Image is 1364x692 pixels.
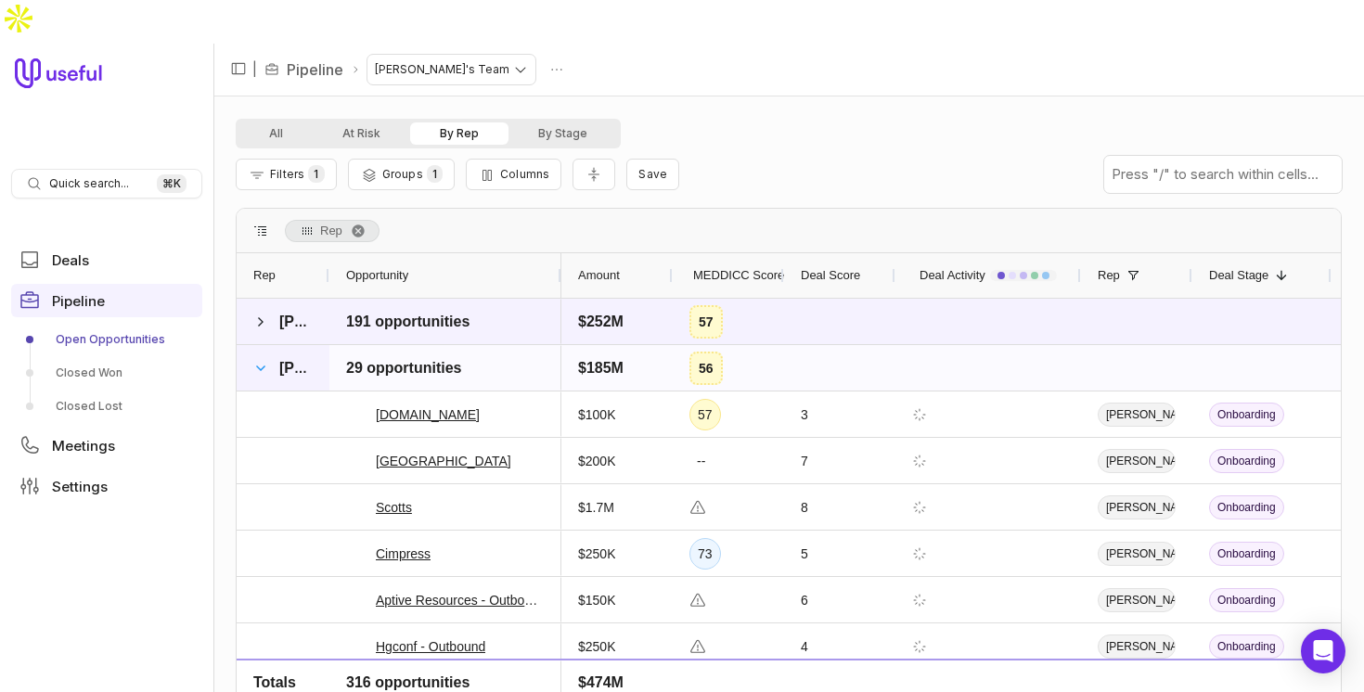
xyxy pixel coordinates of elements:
span: Deal Score [801,264,860,287]
span: Opportunity [346,264,408,287]
button: Collapse all rows [573,159,615,191]
div: -- [689,446,713,476]
span: [PERSON_NAME] [1098,449,1176,473]
span: 1 [427,165,443,183]
input: Press "/" to search within cells... [1104,156,1342,193]
a: Closed Won [11,358,202,388]
a: Meetings [11,429,202,462]
span: Columns [500,167,549,181]
span: Amount [578,264,620,287]
span: 7 [801,450,808,472]
a: Settings [11,469,202,503]
span: [PERSON_NAME] [1098,495,1176,519]
div: 57 [689,305,723,339]
span: 1 [308,165,324,183]
span: Quick search... [49,176,129,191]
span: Save [638,167,667,181]
a: Open Opportunities [11,325,202,354]
div: 56 [689,352,723,385]
div: MEDDICC Score [689,253,767,298]
button: By Stage [508,122,617,145]
a: Cimpress [376,543,431,565]
span: 29 opportunities [346,357,461,379]
span: Filters [270,167,304,181]
span: 4 [801,635,808,658]
span: Rep [320,220,342,242]
span: [PERSON_NAME] [1098,588,1176,612]
a: [GEOGRAPHIC_DATA] [376,450,511,472]
div: Row Groups [285,220,380,242]
button: By Rep [410,122,508,145]
div: 73 [689,538,721,570]
span: $250K [578,543,615,565]
a: Hgconf - Outbound [376,635,485,658]
button: All [239,122,313,145]
span: Onboarding [1209,449,1284,473]
a: Closed Lost [11,391,202,421]
a: [DOMAIN_NAME] [376,404,480,426]
span: $185M [578,357,624,379]
span: $150K [578,589,615,611]
div: Open Intercom Messenger [1301,629,1345,673]
span: 6 [801,589,808,611]
span: $250K [578,635,615,658]
span: 8 [801,496,808,519]
span: Deal Activity [920,264,985,287]
span: [PERSON_NAME] [279,314,404,329]
span: Onboarding [1209,634,1284,659]
button: Collapse sidebar [225,55,252,83]
span: 5 [801,543,808,565]
span: $1.7M [578,496,614,519]
span: Pipeline [52,294,105,308]
kbd: ⌘ K [157,174,187,193]
span: 3 [801,404,808,426]
button: Filter Pipeline [236,159,337,190]
span: Onboarding [1209,588,1284,612]
span: Groups [382,167,423,181]
span: Rep [1098,264,1120,287]
span: Onboarding [1209,403,1284,427]
span: Onboarding [1209,495,1284,519]
span: 191 opportunities [346,311,470,333]
button: Group Pipeline [348,159,455,190]
div: 57 [689,399,721,430]
button: Columns [466,159,561,190]
span: Deals [52,253,89,267]
span: $200K [578,450,615,472]
span: Rep [253,264,276,287]
span: | [252,58,257,81]
span: Settings [52,480,108,493]
span: Rep. Press ENTER to sort. Press DELETE to remove [285,220,380,242]
span: $252M [578,311,624,333]
span: [PERSON_NAME] [279,360,404,376]
span: [PERSON_NAME] [1098,403,1176,427]
span: [PERSON_NAME] [1098,634,1176,659]
span: MEDDICC Score [693,264,784,287]
a: Deals [11,243,202,276]
div: Pipeline submenu [11,325,202,421]
a: Aptive Resources - Outbound [376,589,545,611]
span: Deal Stage [1209,264,1268,287]
span: [PERSON_NAME] [1098,542,1176,566]
span: Meetings [52,439,115,453]
a: Pipeline [287,58,343,81]
a: Scotts [376,496,412,519]
a: Pipeline [11,284,202,317]
button: At Risk [313,122,410,145]
button: Actions [543,56,571,83]
button: Create a new saved view [626,159,679,190]
span: Onboarding [1209,542,1284,566]
span: $100K [578,404,615,426]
